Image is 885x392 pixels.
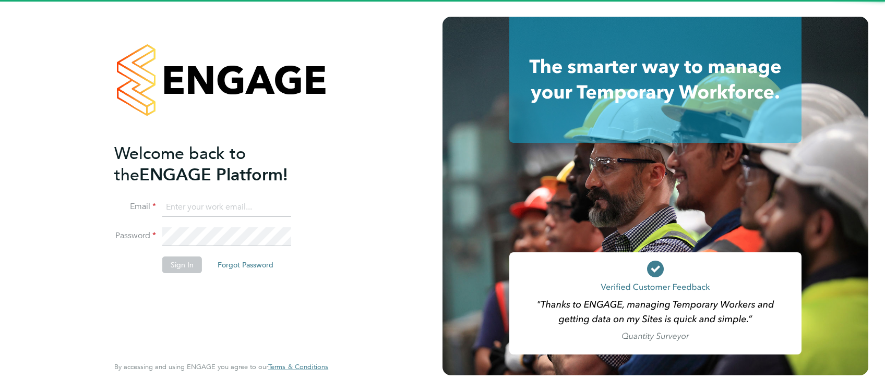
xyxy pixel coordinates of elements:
button: Forgot Password [209,256,282,273]
label: Password [114,230,156,241]
button: Sign In [162,256,202,273]
h2: ENGAGE Platform! [114,143,318,186]
label: Email [114,201,156,212]
span: Welcome back to the [114,143,246,185]
input: Enter your work email... [162,198,291,217]
span: By accessing and using ENGAGE you agree to our [114,362,328,371]
a: Terms & Conditions [268,363,328,371]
